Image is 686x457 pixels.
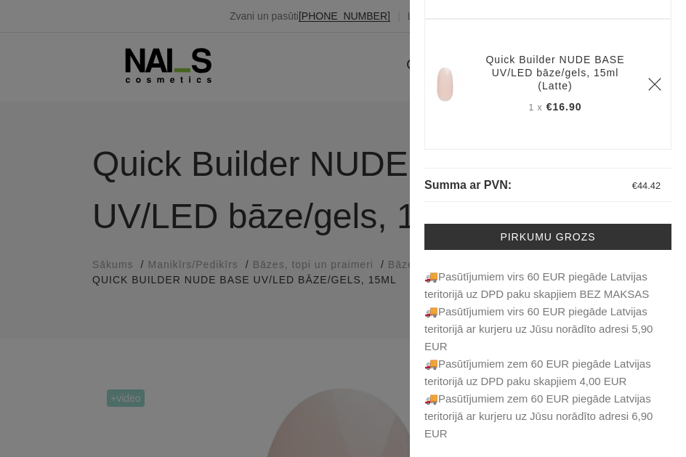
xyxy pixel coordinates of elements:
[424,268,671,442] p: 🚚Pasūtījumiem virs 60 EUR piegāde Latvijas teritorijā uz DPD paku skapjiem BEZ MAKSAS 🚚Pasūt...
[647,77,662,92] a: Delete
[528,102,542,113] span: 1 x
[424,224,671,250] a: Pirkumu grozs
[632,180,637,191] span: €
[424,179,512,191] span: Summa ar PVN:
[637,180,661,191] span: 44.42
[546,101,582,113] span: €16.90
[480,53,630,92] a: Quick Builder NUDE BASE UV/LED bāze/gels, 15ml (Latte)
